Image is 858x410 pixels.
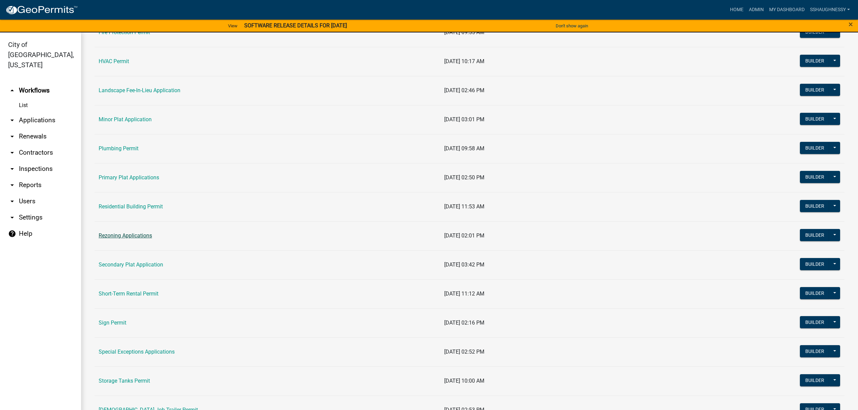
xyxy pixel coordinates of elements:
button: Builder [800,200,830,212]
button: Builder [800,258,830,270]
i: arrow_drop_down [8,213,16,222]
i: arrow_drop_up [8,86,16,95]
span: [DATE] 03:01 PM [444,116,484,123]
button: Builder [800,287,830,299]
button: Builder [800,26,830,38]
a: sshaughnessy [807,3,853,16]
button: Builder [800,113,830,125]
a: Secondary Plat Application [99,261,163,268]
a: Residential Building Permit [99,203,163,210]
span: [DATE] 10:00 AM [444,378,484,384]
a: Admin [746,3,766,16]
strong: SOFTWARE RELEASE DETAILS FOR [DATE] [244,22,347,29]
button: Builder [800,345,830,357]
span: × [849,20,853,29]
span: [DATE] 11:12 AM [444,290,484,297]
span: [DATE] 11:53 AM [444,203,484,210]
a: HVAC Permit [99,58,129,65]
button: Builder [800,171,830,183]
span: [DATE] 02:52 PM [444,349,484,355]
span: [DATE] 02:46 PM [444,87,484,94]
button: Builder [800,374,830,386]
i: arrow_drop_down [8,149,16,157]
span: [DATE] 02:50 PM [444,174,484,181]
a: Rezoning Applications [99,232,152,239]
span: [DATE] 10:17 AM [444,58,484,65]
button: Builder [800,84,830,96]
a: Short-Term Rental Permit [99,290,158,297]
a: My Dashboard [766,3,807,16]
i: arrow_drop_down [8,181,16,189]
a: Home [727,3,746,16]
a: Plumbing Permit [99,145,138,152]
button: Builder [800,55,830,67]
i: arrow_drop_down [8,132,16,140]
span: [DATE] 02:01 PM [444,232,484,239]
button: Don't show again [553,20,591,31]
a: Landscape Fee-In-Lieu Application [99,87,180,94]
button: Builder [800,316,830,328]
span: [DATE] 02:16 PM [444,319,484,326]
a: Primary Plat Applications [99,174,159,181]
i: help [8,230,16,238]
button: Close [849,20,853,28]
i: arrow_drop_down [8,165,16,173]
button: Builder [800,229,830,241]
button: Builder [800,142,830,154]
i: arrow_drop_down [8,116,16,124]
a: View [225,20,240,31]
a: Storage Tanks Permit [99,378,150,384]
i: arrow_drop_down [8,197,16,205]
span: [DATE] 03:42 PM [444,261,484,268]
a: Special Exceptions Applications [99,349,175,355]
span: [DATE] 09:58 AM [444,145,484,152]
a: Sign Permit [99,319,126,326]
a: Minor Plat Application [99,116,152,123]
